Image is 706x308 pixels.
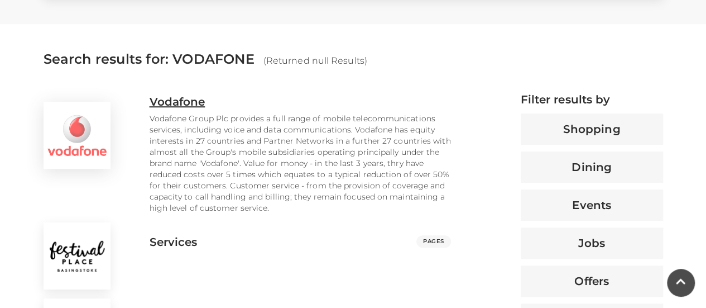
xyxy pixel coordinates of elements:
a: services Services PAGES [35,214,459,290]
button: Dining [521,151,663,183]
button: Events [521,189,663,221]
button: Jobs [521,228,663,259]
a: Vodafone Vodafone Group Plc provides a full range of mobile telecommunications services, includin... [35,93,459,214]
h3: Vodafone [150,95,205,108]
button: Offers [521,266,663,297]
h4: Filter results by [521,93,663,106]
button: Shopping [521,113,663,145]
span: PAGES [416,235,451,248]
span: Vodafone Group Plc provides a full range of mobile telecommunications services, including voice a... [150,113,451,213]
span: Search results for: VODAFONE [44,51,254,67]
span: (Returned null Results) [263,55,367,66]
h3: Services [150,235,198,249]
img: services [44,222,111,290]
